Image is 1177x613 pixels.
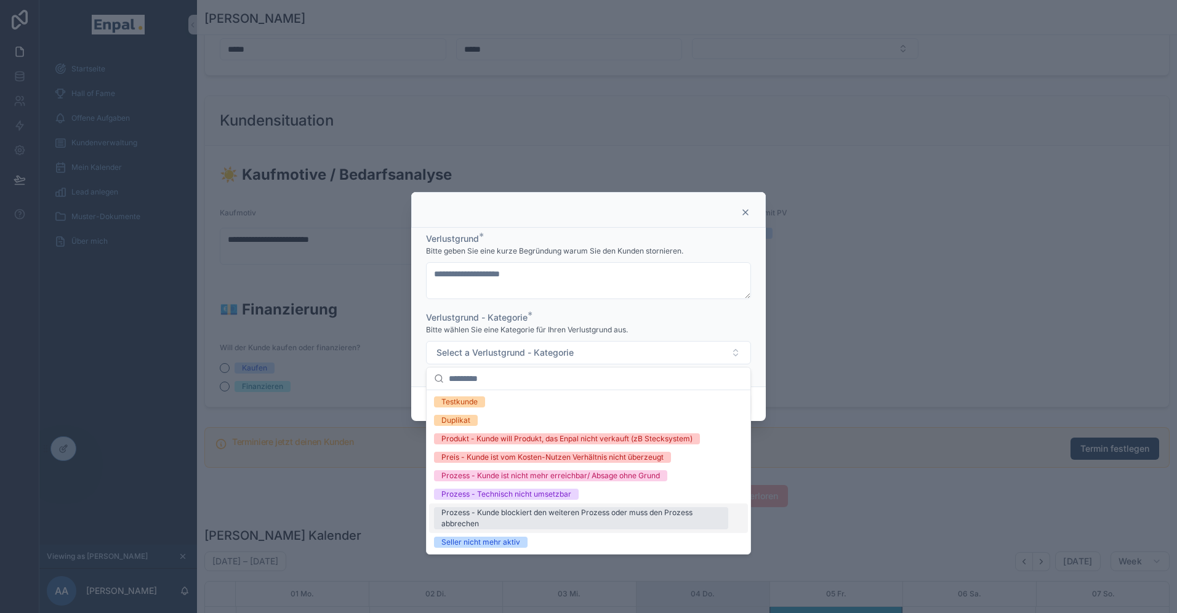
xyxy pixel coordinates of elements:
[441,415,470,426] div: Duplikat
[441,470,660,481] div: Prozess - Kunde ist nicht mehr erreichbar/ Absage ohne Grund
[426,233,479,244] span: Verlustgrund
[441,452,664,463] div: Preis - Kunde ist vom Kosten-Nutzen Verhältnis nicht überzeugt
[426,341,751,364] button: Select Button
[441,433,693,444] div: Produkt - Kunde will Produkt, das Enpal nicht verkauft (zB Stecksystem)
[441,489,571,500] div: Prozess - Technisch nicht umsetzbar
[426,312,528,323] span: Verlustgrund - Kategorie
[426,246,683,256] span: Bitte geben Sie eine kurze Begründung warum Sie den Kunden stornieren.
[441,396,478,407] div: Testkunde
[441,537,520,548] div: Seller nicht mehr aktiv
[426,325,628,335] span: Bitte wählen Sie eine Kategorie für Ihren Verlustgrund aus.
[441,507,721,529] div: Prozess - Kunde blockiert den weiteren Prozess oder muss den Prozess abbrechen
[427,390,750,554] div: Suggestions
[436,347,574,359] span: Select a Verlustgrund - Kategorie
